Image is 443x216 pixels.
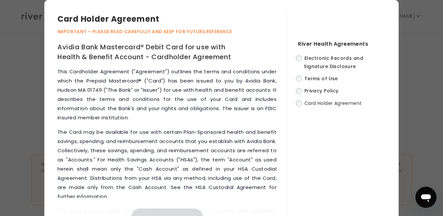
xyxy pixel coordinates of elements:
h4: River Health Agreements [298,39,386,49]
span: Electronic Records and Signature Disclosure [304,55,363,70]
span: Terms of Use [304,75,338,82]
p: This Cardholder Agreement ("Agreement") outlines the terms and conditions under which the Prepaid... [57,67,277,122]
p: The Card may be available for use with certain Plan-Sponsored health and benefit savings, spendin... [57,128,277,201]
p: IMPORTANT – PLEASE READ CAREFULLY AND KEEP FOR FUTURE REFERENCE [57,28,287,36]
span: Privacy Policy [304,88,339,94]
span: Card Holder Agreement [304,100,362,107]
h3: Card Holder Agreement [57,13,287,25]
iframe: Button to launch messaging window [415,187,436,208]
h1: Avidia Bank Mastercard® Debit Card for use with Health & Benefit Account - Cardholder Agreement [57,42,241,62]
